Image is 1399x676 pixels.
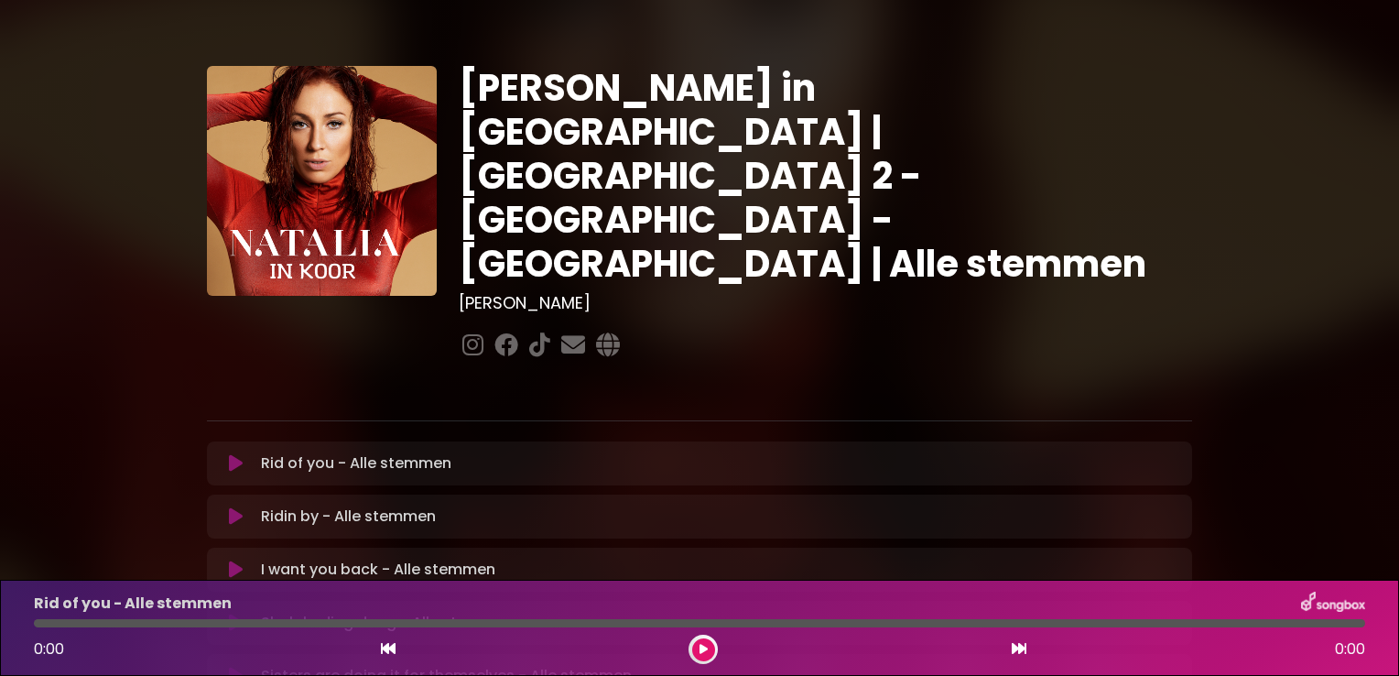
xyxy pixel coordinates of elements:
[459,66,1192,286] h1: [PERSON_NAME] in [GEOGRAPHIC_DATA] | [GEOGRAPHIC_DATA] 2 - [GEOGRAPHIC_DATA] - [GEOGRAPHIC_DATA] ...
[1335,638,1365,660] span: 0:00
[207,66,437,296] img: YTVS25JmS9CLUqXqkEhs
[261,559,495,581] p: I want you back - Alle stemmen
[459,293,1192,313] h3: [PERSON_NAME]
[261,506,436,528] p: Ridin by - Alle stemmen
[34,593,232,615] p: Rid of you - Alle stemmen
[261,452,451,474] p: Rid of you - Alle stemmen
[34,638,64,660] span: 0:00
[1301,592,1365,616] img: songbox-logo-white.png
